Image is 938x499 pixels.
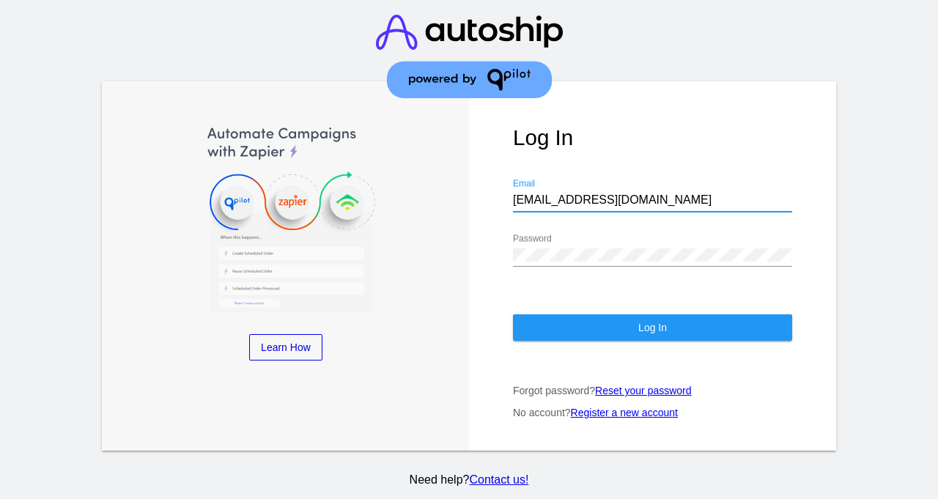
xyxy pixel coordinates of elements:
a: Contact us! [469,473,528,486]
span: Learn How [261,341,311,353]
button: Log In [513,314,792,341]
span: Log In [638,322,667,333]
h1: Log In [513,125,792,150]
p: Forgot password? [513,385,792,396]
p: No account? [513,407,792,418]
a: Reset your password [595,385,692,396]
a: Learn How [249,334,322,361]
p: Need help? [99,473,839,487]
input: Email [513,193,792,207]
img: Automate Campaigns with Zapier, QPilot and Klaviyo [146,125,425,312]
a: Register a new account [571,407,678,418]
